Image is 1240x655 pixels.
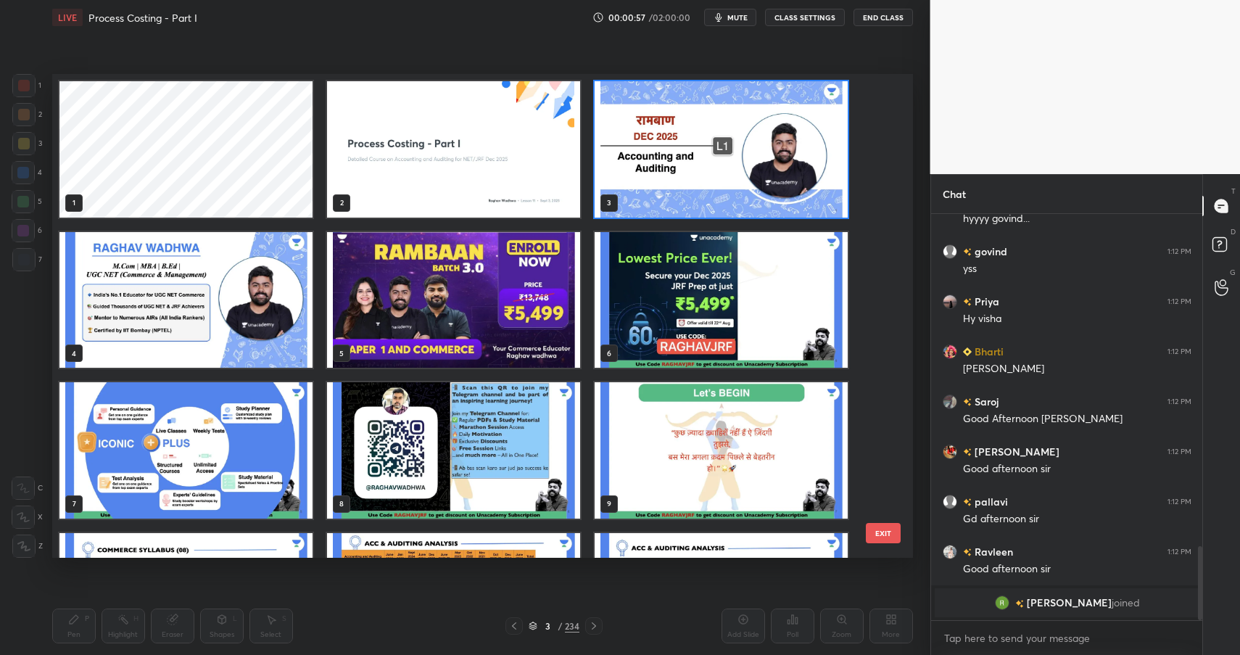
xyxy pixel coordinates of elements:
div: [PERSON_NAME] [963,362,1191,376]
img: default.png [943,244,957,259]
div: 7 [12,248,42,271]
div: Good afternoon sir [963,562,1191,577]
img: 008be84ac4c0410f91ee13096293dfb2.jpg [943,445,957,459]
img: no-rating-badge.077c3623.svg [963,499,972,507]
div: 6 [12,219,42,242]
div: LIVE [52,9,83,26]
h6: [PERSON_NAME] [972,444,1059,459]
div: C [12,477,43,500]
p: T [1231,186,1236,197]
h6: govind [972,244,1007,259]
div: 1:12 PM [1167,247,1191,256]
div: grid [931,214,1203,620]
button: CLASS SETTINGS [765,9,845,26]
p: Chat [931,175,977,213]
img: no-rating-badge.077c3623.svg [1014,600,1023,608]
div: 5 [12,190,42,213]
img: default.png [943,495,957,509]
p: G [1230,267,1236,278]
img: 17568853556506KT.pdf [595,231,848,368]
h6: Ravleen [972,544,1013,559]
div: 3 [12,132,42,155]
div: Good Afternoon [PERSON_NAME] [963,412,1191,427]
img: no-rating-badge.077c3623.svg [963,299,972,307]
div: 234 [565,619,579,633]
div: grid [52,74,888,559]
div: 1:12 PM [1167,548,1191,556]
div: / [558,622,562,630]
div: Good afternoon sir [963,462,1191,477]
img: 17568853556506KT.pdf [327,382,580,519]
div: 1 [12,74,41,97]
h6: pallavi [972,494,1008,509]
img: no-rating-badge.077c3623.svg [963,249,972,257]
div: hyyyy govind... [963,212,1191,226]
h6: Bharti [972,344,1004,359]
button: mute [704,9,756,26]
img: 63a038faf47042289364a3a1f6fad980.jpg [943,294,957,309]
div: 1:12 PM [1167,397,1191,406]
img: b5a8b1b8fac04d6388c01bb6d8b82abd.jpg [943,545,957,559]
img: no-rating-badge.077c3623.svg [963,449,972,457]
button: EXIT [866,523,901,543]
div: 1:12 PM [1167,448,1191,456]
img: 1ffaa6b9846249928872768d7d779656.90233137_3 [994,596,1009,610]
div: 1:12 PM [1167,347,1191,356]
div: Hy visha [963,312,1191,326]
div: 1:12 PM [1167,498,1191,506]
h6: Saroj [972,394,999,409]
p: D [1231,226,1236,237]
img: Learner_Badge_beginner_1_8b307cf2a0.svg [963,347,972,356]
img: f22ffd92f1e045a4af89ef3c3eec0823.jpg [943,395,957,409]
span: mute [727,12,748,22]
div: X [12,506,43,529]
img: 17568853556506KT.pdf [59,382,313,519]
div: 3 [540,622,555,630]
img: 3 [943,345,957,359]
div: Z [12,535,43,558]
div: Gd afternoon sir [963,512,1191,527]
div: 4 [12,161,42,184]
img: 6c3e2e5e-8899-11f0-ae95-3a2cba751475.jpg [327,81,580,218]
img: 17568853556506KT.pdf [595,382,848,519]
span: joined [1111,597,1139,609]
img: 17568853556506KT.pdf [327,231,580,368]
div: yss [963,262,1191,276]
img: 17568853556506KT.pdf [595,81,848,218]
div: 2 [12,103,42,126]
button: End Class [853,9,913,26]
img: 17568853556506KT.pdf [59,231,313,368]
h4: Process Costing - Part I [88,11,197,25]
img: no-rating-badge.077c3623.svg [963,399,972,407]
span: [PERSON_NAME] [1026,597,1111,609]
h6: Priya [972,294,999,309]
div: 1:12 PM [1167,297,1191,306]
img: no-rating-badge.077c3623.svg [963,549,972,557]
